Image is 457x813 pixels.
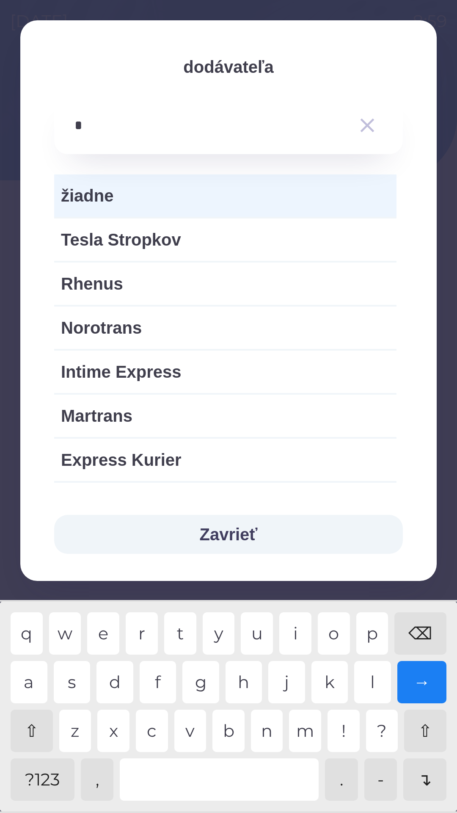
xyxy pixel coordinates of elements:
div: žiadne [54,174,396,217]
div: [PERSON_NAME] [54,483,396,525]
span: Express Kurier [61,447,390,473]
span: Norotrans [61,315,390,340]
div: Norotrans [54,307,396,349]
button: Zavrieť [54,515,403,554]
span: Martrans [61,403,390,429]
p: dodávateľa [54,54,403,80]
div: Rhenus [54,263,396,305]
span: Rhenus [61,271,390,296]
span: Intime Express [61,359,390,384]
span: Tesla Stropkov [61,227,390,252]
span: žiadne [61,183,390,208]
div: Tesla Stropkov [54,218,396,261]
div: Express Kurier [54,439,396,481]
div: Martrans [54,395,396,437]
div: Intime Express [54,351,396,393]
